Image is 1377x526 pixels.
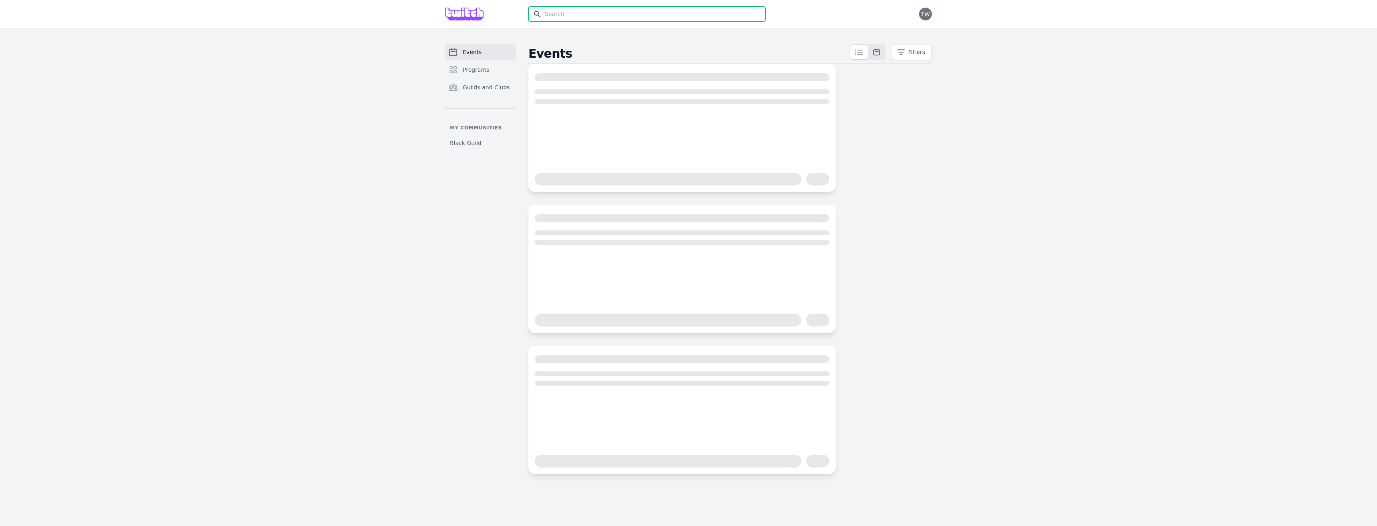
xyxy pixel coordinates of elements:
[450,139,482,147] span: Black Guild
[528,46,849,61] h2: Events
[445,44,516,60] a: Events
[445,79,516,95] a: Guilds and Clubs
[892,44,932,60] button: Filters
[921,11,930,17] span: TW
[445,125,516,131] p: My communities
[445,62,516,78] a: Programs
[463,66,489,74] span: Programs
[445,8,484,20] img: Grove
[919,8,932,20] button: TW
[445,136,516,150] a: Black Guild
[463,83,510,91] span: Guilds and Clubs
[445,44,516,150] nav: Sidebar
[528,6,765,22] input: Search
[463,48,482,56] span: Events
